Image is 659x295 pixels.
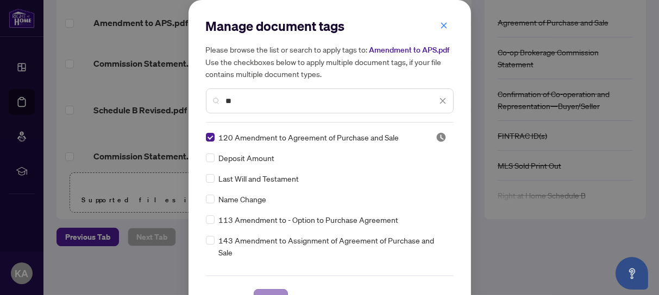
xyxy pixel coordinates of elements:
[206,17,454,35] h2: Manage document tags
[439,97,447,105] span: close
[219,193,267,205] span: Name Change
[206,43,454,80] h5: Please browse the list or search to apply tags to: Use the checkboxes below to apply multiple doc...
[616,257,648,290] button: Open asap
[219,172,299,184] span: Last Will and Testament
[436,132,447,143] img: status
[440,22,448,29] span: close
[219,152,275,164] span: Deposit Amount
[436,132,447,143] span: Pending Review
[219,234,447,258] span: 143 Amendment to Assignment of Agreement of Purchase and Sale
[369,45,450,55] span: Amendment to APS.pdf
[219,214,399,226] span: 113 Amendment to - Option to Purchase Agreement
[219,131,399,143] span: 120 Amendment to Agreement of Purchase and Sale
